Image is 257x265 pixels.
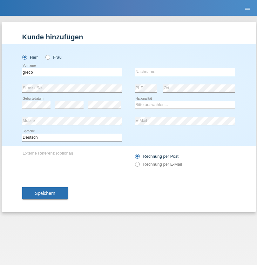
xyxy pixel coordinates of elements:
[35,191,55,196] span: Speichern
[241,6,254,10] a: menu
[135,162,139,170] input: Rechnung per E-Mail
[135,162,182,167] label: Rechnung per E-Mail
[135,154,139,162] input: Rechnung per Post
[22,33,235,41] h1: Kunde hinzufügen
[135,154,179,159] label: Rechnung per Post
[22,55,26,59] input: Herr
[22,55,38,60] label: Herr
[45,55,50,59] input: Frau
[22,187,68,199] button: Speichern
[45,55,62,60] label: Frau
[244,5,251,11] i: menu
